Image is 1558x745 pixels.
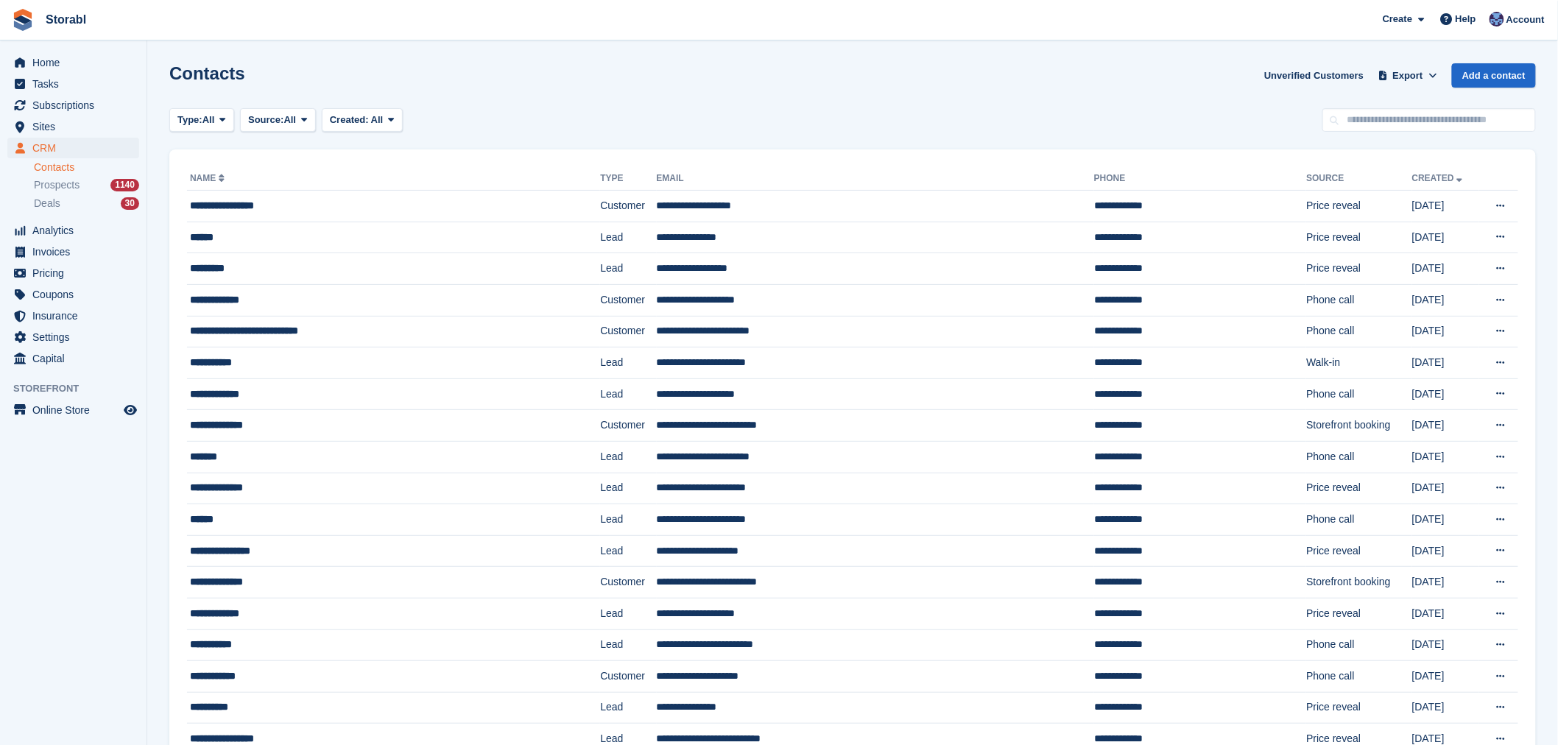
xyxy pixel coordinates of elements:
img: Tegan Ewart [1490,12,1504,27]
td: Phone call [1306,284,1411,316]
span: Export [1393,68,1423,83]
span: Source: [248,113,283,127]
td: Customer [600,661,656,693]
td: Storefront booking [1306,567,1411,599]
td: Phone call [1306,378,1411,410]
span: All [284,113,297,127]
button: Source: All [240,108,316,133]
a: menu [7,220,139,241]
td: Phone call [1306,629,1411,661]
td: Walk-in [1306,347,1411,379]
span: Type: [177,113,202,127]
td: Customer [600,191,656,222]
a: Contacts [34,160,139,174]
a: menu [7,138,139,158]
td: [DATE] [1412,191,1480,222]
td: Price reveal [1306,535,1411,567]
td: [DATE] [1412,692,1480,724]
td: Customer [600,567,656,599]
a: menu [7,241,139,262]
a: Prospects 1140 [34,177,139,193]
a: menu [7,74,139,94]
td: Customer [600,410,656,442]
span: All [202,113,215,127]
a: menu [7,306,139,326]
th: Email [657,167,1094,191]
td: [DATE] [1412,567,1480,599]
button: Created: All [322,108,403,133]
span: Invoices [32,241,121,262]
span: Sites [32,116,121,137]
a: menu [7,348,139,369]
a: menu [7,284,139,305]
td: [DATE] [1412,661,1480,693]
a: menu [7,400,139,420]
span: Capital [32,348,121,369]
a: Storabl [40,7,92,32]
span: Home [32,52,121,73]
div: 1140 [110,179,139,191]
td: [DATE] [1412,222,1480,253]
span: Pricing [32,263,121,283]
th: Phone [1094,167,1307,191]
td: [DATE] [1412,535,1480,567]
td: Price reveal [1306,253,1411,285]
span: Created: [330,114,369,125]
td: Lead [600,692,656,724]
td: [DATE] [1412,253,1480,285]
button: Type: All [169,108,234,133]
a: Preview store [121,401,139,419]
td: Customer [600,316,656,347]
td: Lead [600,473,656,504]
td: [DATE] [1412,598,1480,629]
td: Phone call [1306,316,1411,347]
td: [DATE] [1412,316,1480,347]
a: menu [7,327,139,347]
span: Settings [32,327,121,347]
span: Create [1383,12,1412,27]
a: Created [1412,173,1466,183]
td: Lead [600,441,656,473]
td: Phone call [1306,504,1411,536]
td: Price reveal [1306,692,1411,724]
td: Lead [600,253,656,285]
td: Lead [600,222,656,253]
td: [DATE] [1412,284,1480,316]
td: Storefront booking [1306,410,1411,442]
span: Online Store [32,400,121,420]
td: Lead [600,504,656,536]
td: [DATE] [1412,378,1480,410]
td: [DATE] [1412,410,1480,442]
td: Price reveal [1306,222,1411,253]
td: Phone call [1306,661,1411,693]
span: Account [1506,13,1545,27]
a: menu [7,116,139,137]
th: Source [1306,167,1411,191]
span: Insurance [32,306,121,326]
span: Subscriptions [32,95,121,116]
td: [DATE] [1412,504,1480,536]
a: menu [7,263,139,283]
td: Customer [600,284,656,316]
a: Name [190,173,228,183]
a: Unverified Customers [1258,63,1370,88]
span: Deals [34,197,60,211]
td: [DATE] [1412,629,1480,661]
span: All [371,114,384,125]
a: menu [7,52,139,73]
td: [DATE] [1412,473,1480,504]
button: Export [1375,63,1440,88]
td: Price reveal [1306,598,1411,629]
td: Lead [600,598,656,629]
span: Help [1456,12,1476,27]
img: stora-icon-8386f47178a22dfd0bd8f6a31ec36ba5ce8667c1dd55bd0f319d3a0aa187defe.svg [12,9,34,31]
td: Lead [600,629,656,661]
span: Prospects [34,178,80,192]
span: CRM [32,138,121,158]
td: Lead [600,535,656,567]
td: Price reveal [1306,191,1411,222]
span: Coupons [32,284,121,305]
h1: Contacts [169,63,245,83]
td: [DATE] [1412,347,1480,379]
td: Price reveal [1306,473,1411,504]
